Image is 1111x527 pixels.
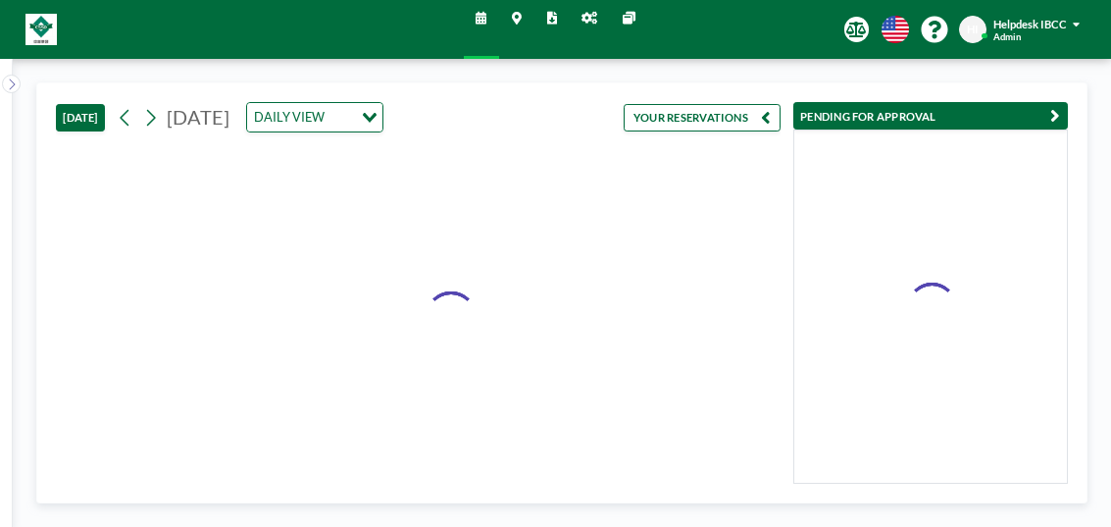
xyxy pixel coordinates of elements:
span: [DATE] [167,105,229,129]
button: YOUR RESERVATIONS [624,104,781,132]
button: PENDING FOR APPROVAL [793,102,1068,130]
img: organization-logo [25,14,57,45]
span: DAILY VIEW [251,107,328,128]
span: HI [967,23,979,36]
span: Helpdesk IBCC [993,18,1067,30]
input: Search for option [329,107,350,128]
span: Admin [993,31,1021,43]
div: Search for option [247,103,382,132]
button: [DATE] [56,104,105,132]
